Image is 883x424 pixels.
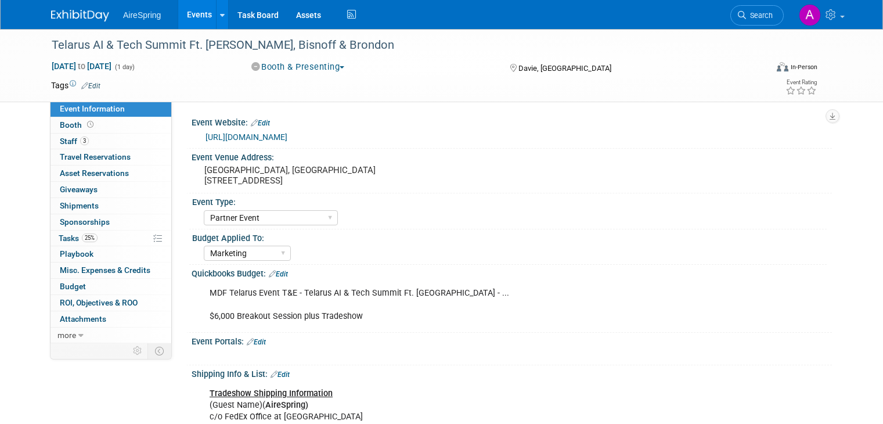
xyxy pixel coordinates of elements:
a: Tasks25% [51,231,171,246]
span: to [76,62,87,71]
a: Edit [269,270,288,278]
span: Giveaways [60,185,98,194]
div: Event Rating [785,80,817,85]
div: Event Website: [192,114,832,129]
a: Budget [51,279,171,294]
td: Toggle Event Tabs [148,343,172,358]
div: Event Portals: [192,333,832,348]
a: Edit [271,371,290,379]
a: Attachments [51,311,171,327]
span: Playbook [60,249,93,258]
div: MDF Telarus Event T&E - Telarus AI & Tech Summit Ft. [GEOGRAPHIC_DATA] - ... $6,000 Breakout Sess... [201,282,708,328]
a: Edit [247,338,266,346]
span: Shipments [60,201,99,210]
div: Shipping Info & List: [192,365,832,380]
a: [URL][DOMAIN_NAME] [206,132,287,142]
img: ExhibitDay [51,10,109,21]
a: Giveaways [51,182,171,197]
span: Sponsorships [60,217,110,227]
b: AireSpring) [265,400,308,410]
a: Booth [51,117,171,133]
span: Misc. Expenses & Credits [60,265,150,275]
span: Travel Reservations [60,152,131,161]
a: more [51,328,171,343]
a: Travel Reservations [51,149,171,165]
a: Search [730,5,784,26]
span: Booth [60,120,96,130]
a: Shipments [51,198,171,214]
div: Budget Applied To: [192,229,827,244]
a: Asset Reservations [51,166,171,181]
span: Booth not reserved yet [85,120,96,129]
span: 3 [80,136,89,145]
span: 25% [82,233,98,242]
div: Event Type: [192,193,827,208]
a: Misc. Expenses & Credits [51,263,171,278]
button: Booth & Presenting [247,61,349,73]
div: Event Format [704,60,817,78]
u: Tradeshow Shipping Information [210,389,333,398]
span: [DATE] [DATE] [51,61,112,71]
a: Sponsorships [51,214,171,230]
span: Budget [60,282,86,291]
div: In-Person [790,63,817,71]
span: Attachments [60,314,106,324]
a: Playbook [51,246,171,262]
div: Telarus AI & Tech Summit Ft. [PERSON_NAME], Bisnoff & Brondon [48,35,752,56]
a: Edit [251,119,270,127]
span: AireSpring [123,10,161,20]
span: (1 day) [114,63,135,71]
span: more [57,330,76,340]
span: ROI, Objectives & ROO [60,298,138,307]
img: Angie Handal [799,4,821,26]
img: Format-Inperson.png [777,62,788,71]
a: Event Information [51,101,171,117]
td: Personalize Event Tab Strip [128,343,148,358]
td: Tags [51,80,100,91]
a: ROI, Objectives & ROO [51,295,171,311]
a: Staff3 [51,134,171,149]
span: Tasks [59,233,98,243]
div: Quickbooks Budget: [192,265,832,280]
div: Event Venue Address: [192,149,832,163]
a: Edit [81,82,100,90]
pre: [GEOGRAPHIC_DATA], [GEOGRAPHIC_DATA] [STREET_ADDRESS] [204,165,446,186]
span: Event Information [60,104,125,113]
span: Staff [60,136,89,146]
span: Davie, [GEOGRAPHIC_DATA] [518,64,611,73]
span: Asset Reservations [60,168,129,178]
span: Search [746,11,773,20]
